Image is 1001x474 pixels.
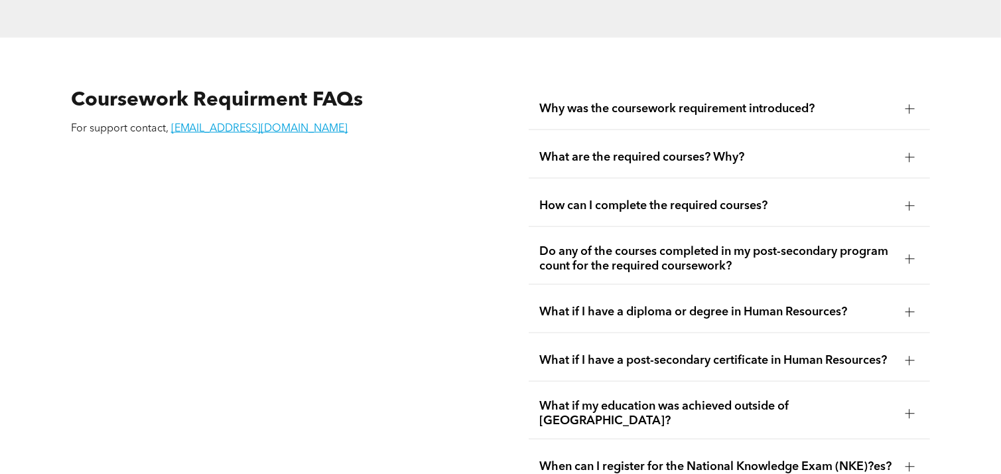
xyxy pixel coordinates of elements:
[539,459,894,474] span: When can I register for the National Knowledge Exam (NKE)?es?
[171,123,348,134] a: [EMAIL_ADDRESS][DOMAIN_NAME]
[539,244,894,274] span: Do any of the courses completed in my post-secondary program count for the required coursework?
[539,305,894,319] span: What if I have a diploma or degree in Human Resources?
[71,123,168,134] span: For support contact,
[539,102,894,116] span: Why was the coursework requirement introduced?
[539,150,894,165] span: What are the required courses? Why?
[71,90,364,110] span: Coursework Requirment FAQs
[539,399,894,428] span: What if my education was achieved outside of [GEOGRAPHIC_DATA]?
[539,353,894,368] span: What if I have a post-secondary certificate in Human Resources?
[539,198,894,213] span: How can I complete the required courses?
